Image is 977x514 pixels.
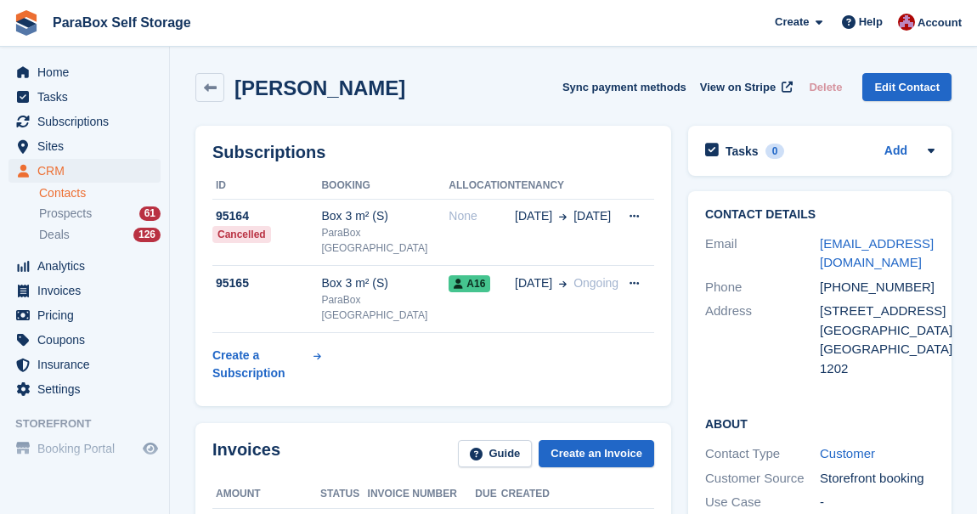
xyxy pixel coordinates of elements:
[39,185,161,201] a: Contacts
[8,60,161,84] a: menu
[700,79,776,96] span: View on Stripe
[705,469,820,489] div: Customer Source
[39,227,70,243] span: Deals
[139,206,161,221] div: 61
[37,110,139,133] span: Subscriptions
[515,207,552,225] span: [DATE]
[37,328,139,352] span: Coupons
[693,73,796,101] a: View on Stripe
[8,303,161,327] a: menu
[705,278,820,297] div: Phone
[8,353,161,376] a: menu
[8,134,161,158] a: menu
[321,207,449,225] div: Box 3 m² (S)
[140,438,161,459] a: Preview store
[212,207,321,225] div: 95164
[898,14,915,31] img: Yan Grandjean
[705,415,935,432] h2: About
[39,205,161,223] a: Prospects 61
[820,446,875,460] a: Customer
[212,481,320,508] th: Amount
[449,172,515,200] th: Allocation
[475,481,500,508] th: Due
[14,10,39,36] img: stora-icon-8386f47178a22dfd0bd8f6a31ec36ba5ce8667c1dd55bd0f319d3a0aa187defe.svg
[8,85,161,109] a: menu
[39,226,161,244] a: Deals 126
[212,347,310,382] div: Create a Subscription
[449,207,515,225] div: None
[37,254,139,278] span: Analytics
[8,279,161,302] a: menu
[820,302,935,321] div: [STREET_ADDRESS]
[573,207,611,225] span: [DATE]
[884,142,907,161] a: Add
[212,172,321,200] th: ID
[133,228,161,242] div: 126
[820,321,935,341] div: [GEOGRAPHIC_DATA]
[37,159,139,183] span: CRM
[802,73,849,101] button: Delete
[39,206,92,222] span: Prospects
[37,377,139,401] span: Settings
[212,226,271,243] div: Cancelled
[8,328,161,352] a: menu
[15,415,169,432] span: Storefront
[8,437,161,460] a: menu
[859,14,883,31] span: Help
[562,73,686,101] button: Sync payment methods
[515,274,552,292] span: [DATE]
[212,340,321,389] a: Create a Subscription
[775,14,809,31] span: Create
[37,303,139,327] span: Pricing
[321,292,449,323] div: ParaBox [GEOGRAPHIC_DATA]
[705,493,820,512] div: Use Case
[37,279,139,302] span: Invoices
[705,234,820,273] div: Email
[862,73,952,101] a: Edit Contact
[8,377,161,401] a: menu
[820,493,935,512] div: -
[449,275,490,292] span: A16
[8,159,161,183] a: menu
[765,144,785,159] div: 0
[539,440,654,468] a: Create an Invoice
[820,359,935,379] div: 1202
[573,276,618,290] span: Ongoing
[320,481,368,508] th: Status
[368,481,476,508] th: Invoice number
[820,469,935,489] div: Storefront booking
[234,76,405,99] h2: [PERSON_NAME]
[212,440,280,468] h2: Invoices
[820,278,935,297] div: [PHONE_NUMBER]
[918,14,962,31] span: Account
[321,225,449,256] div: ParaBox [GEOGRAPHIC_DATA]
[321,274,449,292] div: Box 3 m² (S)
[37,353,139,376] span: Insurance
[37,437,139,460] span: Booking Portal
[515,172,618,200] th: Tenancy
[37,85,139,109] span: Tasks
[705,208,935,222] h2: Contact Details
[820,236,934,270] a: [EMAIL_ADDRESS][DOMAIN_NAME]
[705,302,820,378] div: Address
[212,274,321,292] div: 95165
[501,481,612,508] th: Created
[8,254,161,278] a: menu
[321,172,449,200] th: Booking
[726,144,759,159] h2: Tasks
[37,134,139,158] span: Sites
[8,110,161,133] a: menu
[458,440,533,468] a: Guide
[37,60,139,84] span: Home
[46,8,198,37] a: ParaBox Self Storage
[705,444,820,464] div: Contact Type
[820,340,935,359] div: [GEOGRAPHIC_DATA]
[212,143,654,162] h2: Subscriptions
